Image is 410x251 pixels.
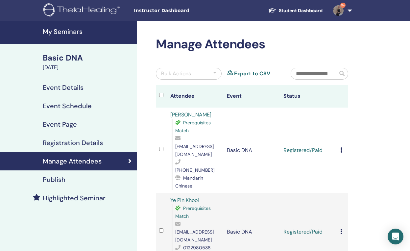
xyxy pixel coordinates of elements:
[388,229,403,244] div: Open Intercom Messenger
[43,3,122,18] img: logo.png
[156,37,348,52] h2: Manage Attendees
[175,167,214,173] span: [PHONE_NUMBER]
[175,120,211,134] span: Prerequisites Match
[224,108,280,193] td: Basic DNA
[170,111,211,118] a: [PERSON_NAME]
[43,194,106,202] h4: Highlighted Seminar
[234,70,270,78] a: Export to CSV
[43,84,84,91] h4: Event Details
[280,85,337,108] th: Status
[224,85,280,108] th: Event
[43,176,65,184] h4: Publish
[175,229,214,243] span: [EMAIL_ADDRESS][DOMAIN_NAME]
[167,85,224,108] th: Attendee
[263,5,328,17] a: Student Dashboard
[43,139,103,147] h4: Registration Details
[170,197,199,204] a: Ye Pin Khooi
[43,28,133,36] h4: My Seminars
[39,52,137,71] a: Basic DNA[DATE]
[43,52,133,63] div: Basic DNA
[268,8,276,13] img: graduation-cap-white.svg
[333,5,344,16] img: default.jpg
[175,143,214,157] span: [EMAIL_ADDRESS][DOMAIN_NAME]
[183,245,211,251] span: 0122980538
[175,205,211,219] span: Prerequisites Match
[43,63,133,71] div: [DATE]
[161,70,191,78] div: Bulk Actions
[175,175,203,189] span: Mandarin Chinese
[134,7,232,14] span: Instructor Dashboard
[43,157,102,165] h4: Manage Attendees
[43,102,92,110] h4: Event Schedule
[43,120,77,128] h4: Event Page
[340,3,346,8] span: 9+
